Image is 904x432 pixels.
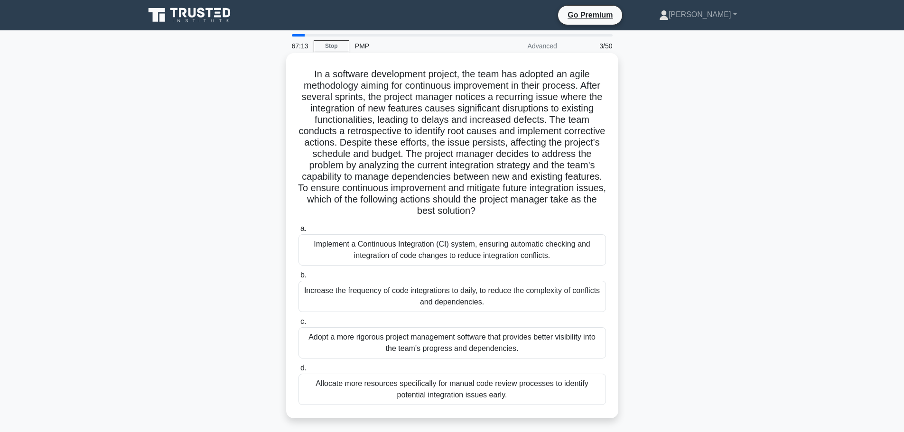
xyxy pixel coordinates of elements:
div: Advanced [480,37,563,55]
span: d. [300,364,307,372]
a: Go Premium [562,9,618,21]
div: 67:13 [286,37,314,55]
a: [PERSON_NAME] [636,5,760,24]
div: 3/50 [563,37,618,55]
span: b. [300,271,307,279]
span: c. [300,317,306,325]
div: Increase the frequency of code integrations to daily, to reduce the complexity of conflicts and d... [298,281,606,312]
h5: In a software development project, the team has adopted an agile methodology aiming for continuou... [298,68,607,217]
a: Stop [314,40,349,52]
div: Implement a Continuous Integration (CI) system, ensuring automatic checking and integration of co... [298,234,606,266]
span: a. [300,224,307,232]
div: Adopt a more rigorous project management software that provides better visibility into the team's... [298,327,606,358]
div: PMP [349,37,480,55]
div: Allocate more resources specifically for manual code review processes to identify potential integ... [298,374,606,405]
